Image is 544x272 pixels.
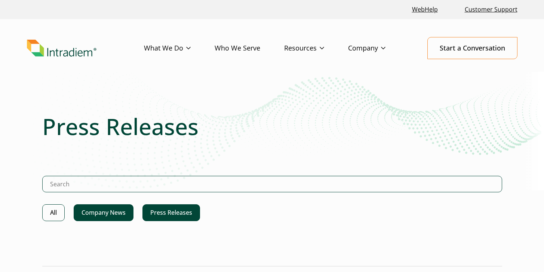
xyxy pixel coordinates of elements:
a: Press Releases [142,204,200,221]
h1: Press Releases [42,113,502,140]
a: Start a Conversation [427,37,517,59]
a: Company News [74,204,133,221]
a: Company [348,37,409,59]
form: Search Intradiem [42,176,502,204]
a: Link opens in a new window [409,1,441,18]
a: All [42,204,65,221]
a: Customer Support [462,1,520,18]
a: Who We Serve [215,37,284,59]
a: Link to homepage of Intradiem [27,40,144,57]
img: Intradiem [27,40,96,57]
a: Resources [284,37,348,59]
input: Search [42,176,502,192]
a: What We Do [144,37,215,59]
